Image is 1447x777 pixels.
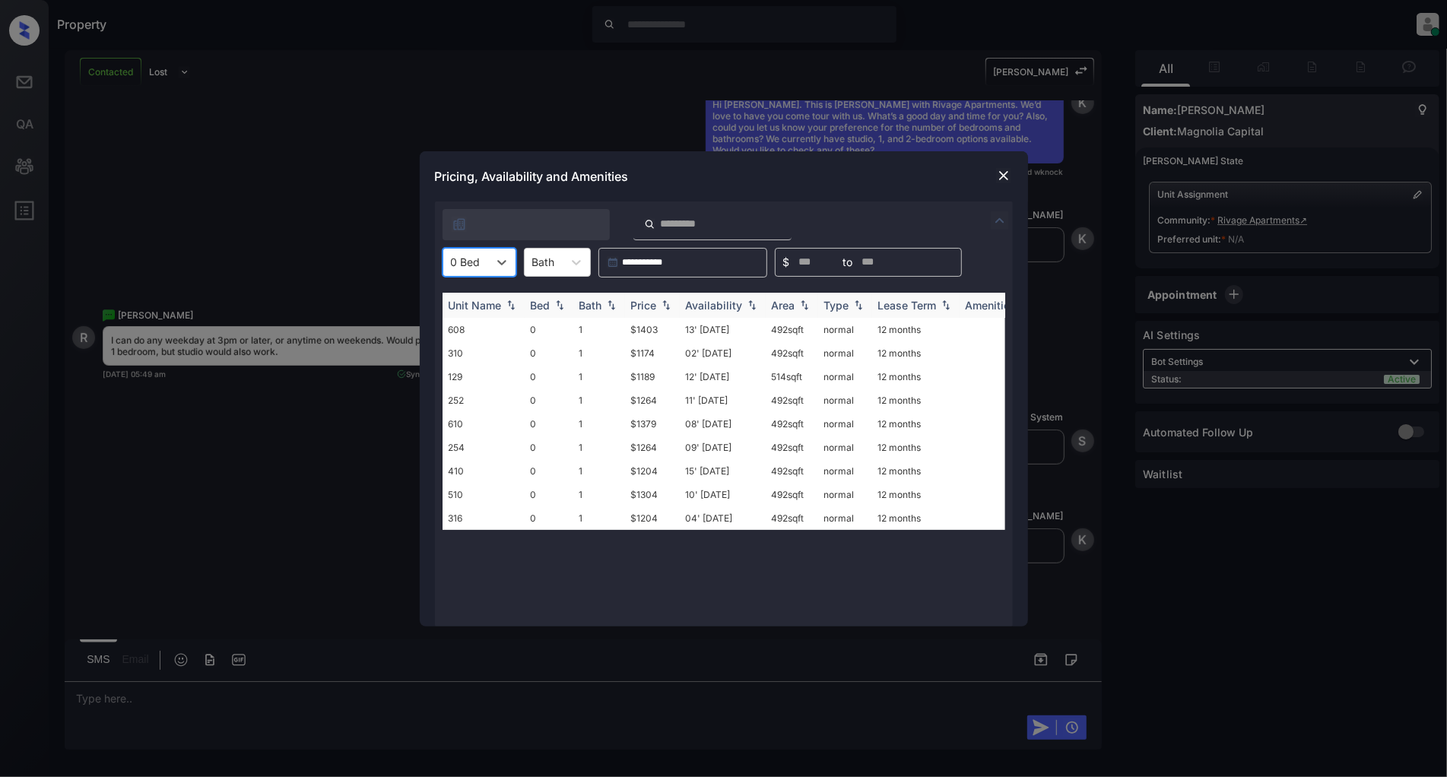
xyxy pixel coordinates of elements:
td: 0 [525,436,573,459]
td: 610 [443,412,525,436]
div: Area [772,299,795,312]
td: 492 sqft [766,483,818,506]
td: $1189 [625,365,680,388]
td: 1 [573,365,625,388]
td: 08' [DATE] [680,412,766,436]
td: 0 [525,483,573,506]
div: Price [631,299,657,312]
img: sorting [552,300,567,310]
td: 09' [DATE] [680,436,766,459]
td: $1264 [625,388,680,412]
td: 492 sqft [766,318,818,341]
td: 410 [443,459,525,483]
td: 0 [525,506,573,530]
td: 12 months [872,436,960,459]
td: 316 [443,506,525,530]
div: Pricing, Availability and Amenities [420,151,1028,201]
td: normal [818,506,872,530]
td: $1264 [625,436,680,459]
td: 310 [443,341,525,365]
td: 10' [DATE] [680,483,766,506]
img: sorting [658,300,674,310]
td: 492 sqft [766,506,818,530]
td: 12 months [872,412,960,436]
td: $1304 [625,483,680,506]
td: normal [818,459,872,483]
div: Bath [579,299,602,312]
div: Availability [686,299,743,312]
img: icon-zuma [644,217,655,231]
td: 12 months [872,506,960,530]
img: icon-zuma [452,217,467,232]
td: 492 sqft [766,459,818,483]
td: 492 sqft [766,412,818,436]
td: $1174 [625,341,680,365]
td: 1 [573,459,625,483]
td: 04' [DATE] [680,506,766,530]
img: sorting [744,300,760,310]
img: close [996,168,1011,183]
td: 1 [573,412,625,436]
img: icon-zuma [991,211,1009,230]
td: 1 [573,341,625,365]
div: Unit Name [449,299,502,312]
td: 0 [525,341,573,365]
td: normal [818,436,872,459]
td: 0 [525,388,573,412]
td: 0 [525,459,573,483]
td: normal [818,365,872,388]
td: $1379 [625,412,680,436]
td: 1 [573,318,625,341]
td: 514 sqft [766,365,818,388]
td: 1 [573,506,625,530]
img: sorting [604,300,619,310]
td: 12 months [872,341,960,365]
td: 252 [443,388,525,412]
img: sorting [503,300,519,310]
td: 15' [DATE] [680,459,766,483]
td: 1 [573,483,625,506]
img: sorting [938,300,954,310]
td: $1403 [625,318,680,341]
td: 12 months [872,388,960,412]
div: Bed [531,299,551,312]
td: 0 [525,412,573,436]
td: 11' [DATE] [680,388,766,412]
div: Lease Term [878,299,937,312]
td: 02' [DATE] [680,341,766,365]
td: 492 sqft [766,341,818,365]
td: normal [818,318,872,341]
img: sorting [797,300,812,310]
td: 510 [443,483,525,506]
td: 492 sqft [766,388,818,412]
td: 13' [DATE] [680,318,766,341]
td: 608 [443,318,525,341]
td: 129 [443,365,525,388]
div: Amenities [966,299,1017,312]
td: 12 months [872,318,960,341]
td: 12' [DATE] [680,365,766,388]
td: 0 [525,318,573,341]
div: Type [824,299,849,312]
td: $1204 [625,459,680,483]
td: normal [818,388,872,412]
td: normal [818,412,872,436]
td: 12 months [872,365,960,388]
img: sorting [851,300,866,310]
td: 1 [573,388,625,412]
span: to [843,254,853,271]
td: 0 [525,365,573,388]
td: 12 months [872,459,960,483]
td: 12 months [872,483,960,506]
span: $ [783,254,790,271]
td: 1 [573,436,625,459]
td: normal [818,483,872,506]
td: normal [818,341,872,365]
td: 254 [443,436,525,459]
td: 492 sqft [766,436,818,459]
td: $1204 [625,506,680,530]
